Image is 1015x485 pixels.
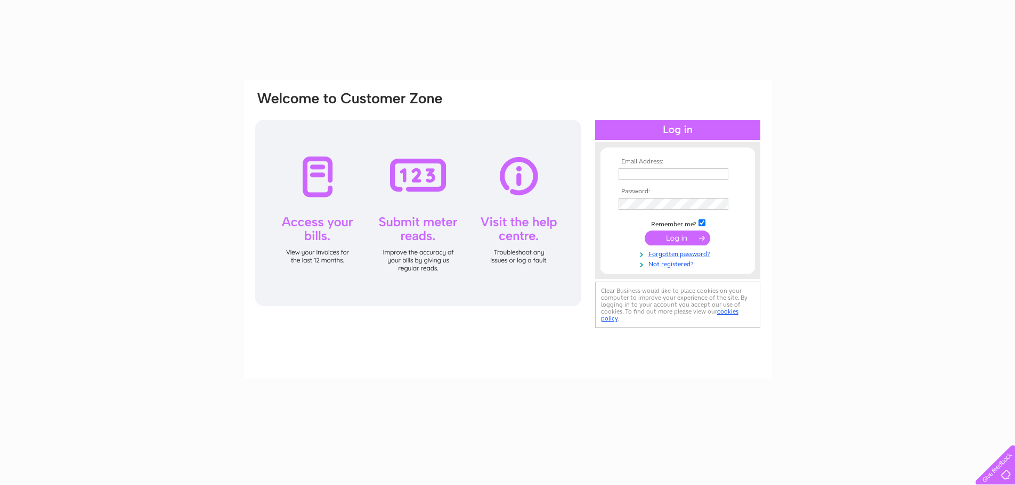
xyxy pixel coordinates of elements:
th: Email Address: [616,158,740,166]
th: Password: [616,188,740,195]
a: Forgotten password? [619,248,740,258]
div: Clear Business would like to place cookies on your computer to improve your experience of the sit... [595,282,760,328]
input: Submit [645,231,710,245]
a: Not registered? [619,258,740,268]
a: cookies policy [601,308,738,322]
td: Remember me? [616,218,740,228]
